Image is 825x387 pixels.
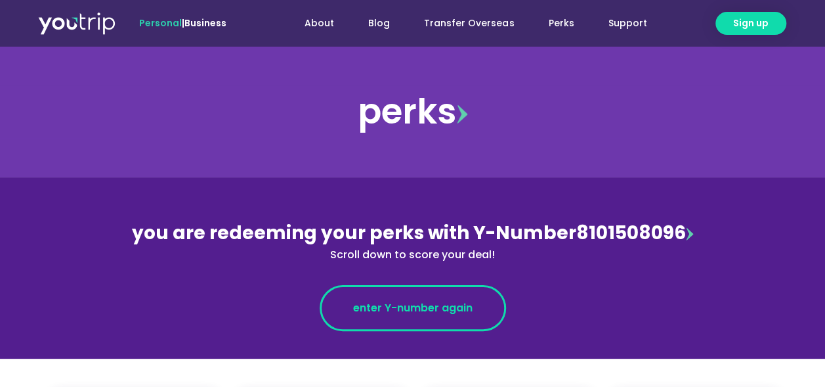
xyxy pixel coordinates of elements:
a: enter Y-number again [320,285,506,331]
span: Sign up [733,16,769,30]
nav: Menu [262,11,664,35]
a: Perks [531,11,591,35]
span: enter Y-number again [353,300,473,316]
a: Transfer Overseas [407,11,531,35]
div: Scroll down to score your deal! [128,247,698,263]
span: Personal [139,16,182,30]
a: Business [184,16,226,30]
span: you are redeeming your perks with Y-Number [132,220,576,246]
a: Support [591,11,664,35]
a: About [287,11,351,35]
div: 8101508096 [128,219,698,263]
a: Sign up [715,12,786,35]
a: Blog [351,11,407,35]
span: | [139,16,226,30]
